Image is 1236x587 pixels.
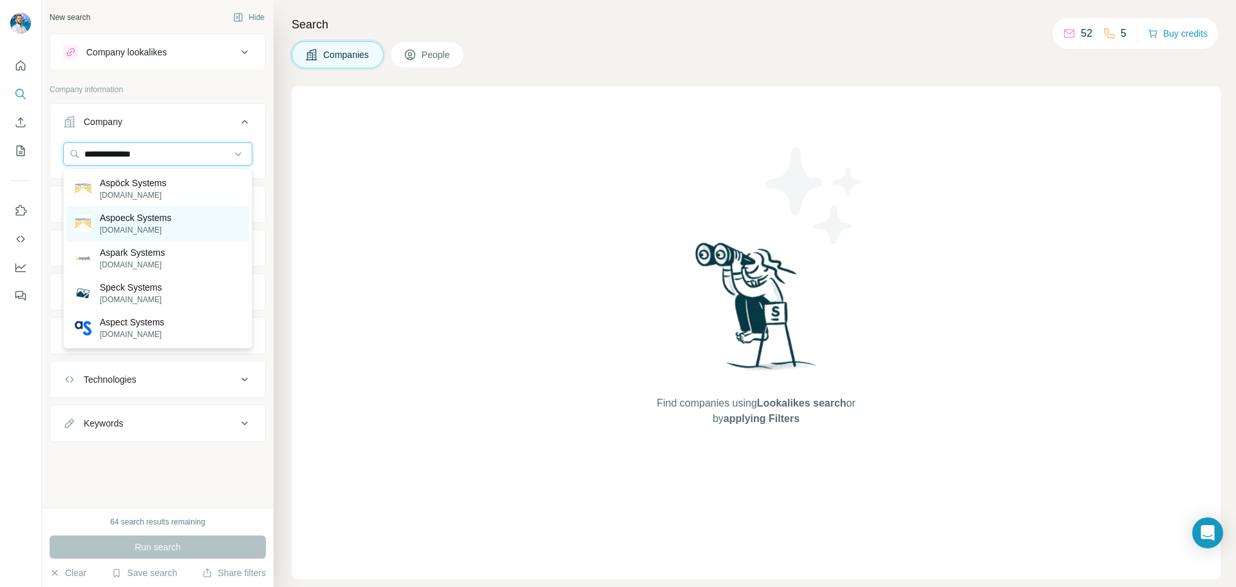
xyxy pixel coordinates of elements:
[100,224,171,236] p: [DOMAIN_NAME]
[50,276,265,307] button: Annual revenue ($)
[292,15,1221,34] h4: Search
[1121,26,1127,41] p: 5
[100,329,164,340] p: [DOMAIN_NAME]
[10,82,31,106] button: Search
[50,106,265,142] button: Company
[110,516,205,528] div: 64 search results remaining
[84,115,122,128] div: Company
[10,111,31,134] button: Enrich CSV
[50,233,265,264] button: HQ location
[1148,24,1208,43] button: Buy credits
[724,413,800,424] span: applying Filters
[50,408,265,439] button: Keywords
[111,566,177,579] button: Save search
[100,316,164,329] p: Aspect Systems
[100,281,162,294] p: Speck Systems
[100,189,166,201] p: [DOMAIN_NAME]
[100,177,166,189] p: Aspöck Systems
[653,396,859,427] span: Find companies using or by
[224,8,274,27] button: Hide
[74,215,92,233] img: Aspoeck Systems
[86,46,167,59] div: Company lookalikes
[100,211,171,224] p: Aspoeck Systems
[50,12,90,23] div: New search
[10,284,31,307] button: Feedback
[422,48,451,61] span: People
[1192,517,1223,548] div: Open Intercom Messenger
[74,249,92,267] img: Aspark Systems
[84,373,136,386] div: Technologies
[10,256,31,279] button: Dashboard
[202,566,266,579] button: Share filters
[756,138,872,254] img: Surfe Illustration - Stars
[74,284,92,302] img: Speck Systems
[10,139,31,162] button: My lists
[50,189,265,220] button: Industry
[10,227,31,251] button: Use Surfe API
[74,319,92,337] img: Aspect Systems
[10,13,31,34] img: Avatar
[50,84,266,95] p: Company information
[323,48,370,61] span: Companies
[84,417,123,430] div: Keywords
[74,180,92,198] img: Aspöck Systems
[100,294,162,305] p: [DOMAIN_NAME]
[50,37,265,68] button: Company lookalikes
[10,54,31,77] button: Quick start
[10,199,31,222] button: Use Surfe on LinkedIn
[100,259,165,271] p: [DOMAIN_NAME]
[757,398,847,409] span: Lookalikes search
[50,364,265,395] button: Technologies
[50,320,265,351] button: Employees (size)
[689,239,823,383] img: Surfe Illustration - Woman searching with binoculars
[100,246,165,259] p: Aspark Systems
[1081,26,1092,41] p: 52
[50,566,86,579] button: Clear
